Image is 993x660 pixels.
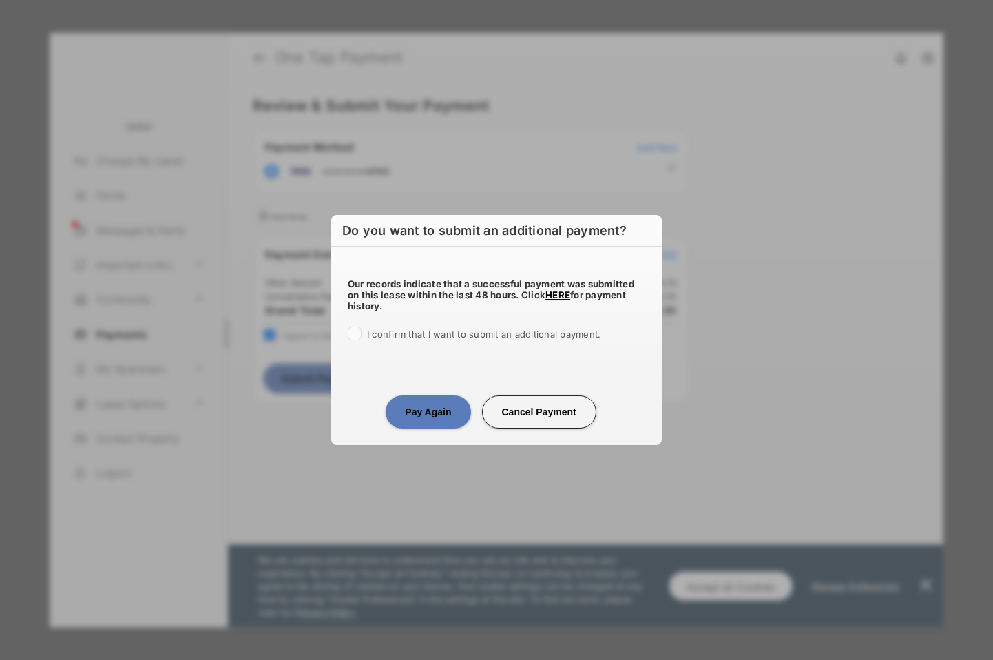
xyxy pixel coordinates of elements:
[348,278,645,311] h5: Our records indicate that a successful payment was submitted on this lease within the last 48 hou...
[386,395,470,429] button: Pay Again
[545,289,570,300] a: HERE
[367,329,600,340] span: I confirm that I want to submit an additional payment.
[482,395,596,429] button: Cancel Payment
[331,215,662,247] h2: Do you want to submit an additional payment?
